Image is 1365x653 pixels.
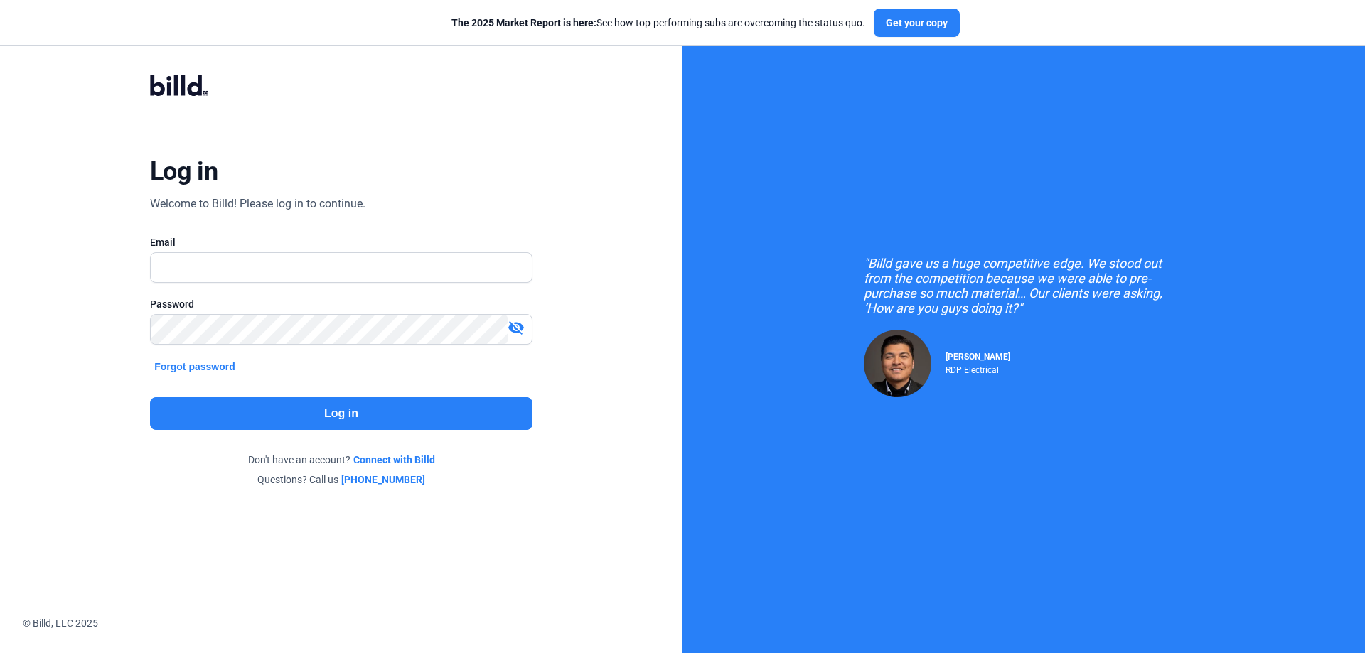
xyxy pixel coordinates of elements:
button: Log in [150,397,532,430]
div: Questions? Call us [150,473,532,487]
div: See how top-performing subs are overcoming the status quo. [451,16,865,30]
div: Log in [150,156,218,187]
div: Email [150,235,532,249]
button: Get your copy [874,9,960,37]
div: Welcome to Billd! Please log in to continue. [150,195,365,212]
a: [PHONE_NUMBER] [341,473,425,487]
span: [PERSON_NAME] [946,352,1010,362]
div: Don't have an account? [150,453,532,467]
a: Connect with Billd [353,453,435,467]
mat-icon: visibility_off [508,319,525,336]
div: Password [150,297,532,311]
div: RDP Electrical [946,362,1010,375]
div: "Billd gave us a huge competitive edge. We stood out from the competition because we were able to... [864,256,1184,315]
button: Forgot password [150,359,240,374]
span: The 2025 Market Report is here: [451,17,596,28]
img: Raul Pacheco [864,330,931,397]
